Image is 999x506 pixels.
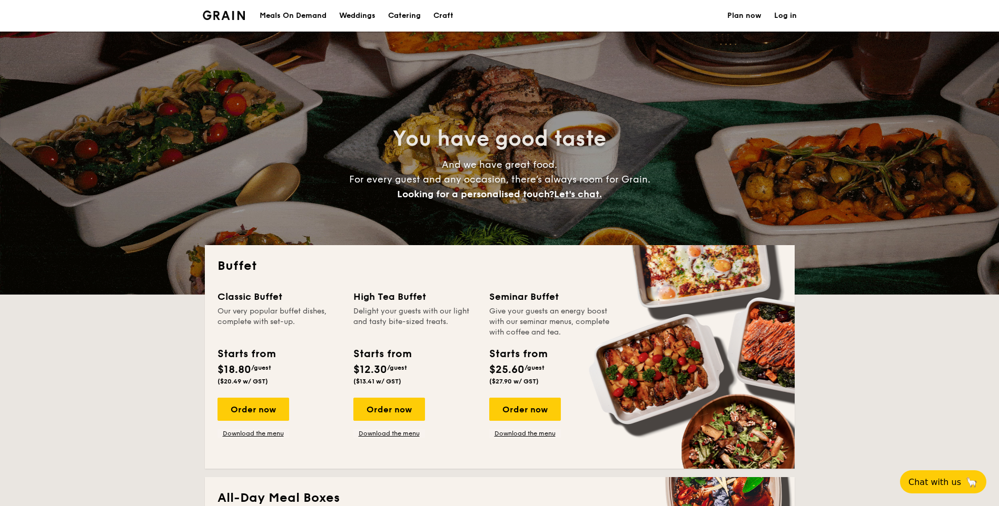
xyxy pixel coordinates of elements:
[489,289,612,304] div: Seminar Buffet
[387,364,407,371] span: /guest
[965,476,978,488] span: 🦙
[900,470,986,493] button: Chat with us🦙
[353,398,425,421] div: Order now
[217,289,341,304] div: Classic Buffet
[353,378,401,385] span: ($13.41 w/ GST)
[353,429,425,438] a: Download the menu
[217,306,341,338] div: Our very popular buffet dishes, complete with set-up.
[353,363,387,376] span: $12.30
[217,398,289,421] div: Order now
[489,306,612,338] div: Give your guests an energy boost with our seminar menus, complete with coffee and tea.
[217,429,289,438] a: Download the menu
[353,346,411,362] div: Starts from
[217,346,275,362] div: Starts from
[554,188,602,200] span: Let's chat.
[489,346,547,362] div: Starts from
[525,364,545,371] span: /guest
[217,258,782,275] h2: Buffet
[203,11,245,20] a: Logotype
[251,364,271,371] span: /guest
[349,159,650,200] span: And we have great food. For every guest and any occasion, there’s always room for Grain.
[393,126,606,151] span: You have good taste
[217,378,268,385] span: ($20.49 w/ GST)
[489,378,539,385] span: ($27.90 w/ GST)
[353,289,477,304] div: High Tea Buffet
[353,306,477,338] div: Delight your guests with our light and tasty bite-sized treats.
[908,477,961,487] span: Chat with us
[397,188,554,200] span: Looking for a personalised touch?
[489,363,525,376] span: $25.60
[217,363,251,376] span: $18.80
[489,398,561,421] div: Order now
[203,11,245,20] img: Grain
[489,429,561,438] a: Download the menu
